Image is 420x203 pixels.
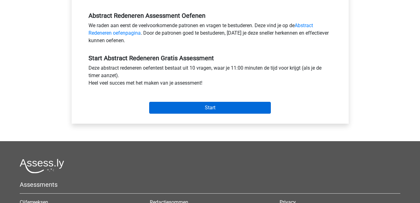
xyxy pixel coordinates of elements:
[89,12,332,19] h5: Abstract Redeneren Assessment Oefenen
[149,102,271,114] input: Start
[84,22,337,47] div: We raden aan eerst de veelvoorkomende patronen en vragen te bestuderen. Deze vind je op de . Door...
[89,54,332,62] h5: Start Abstract Redeneren Gratis Assessment
[20,159,64,173] img: Assessly logo
[20,181,400,188] h5: Assessments
[84,64,337,89] div: Deze abstract redeneren oefentest bestaat uit 10 vragen, waar je 11:00 minuten de tijd voor krijg...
